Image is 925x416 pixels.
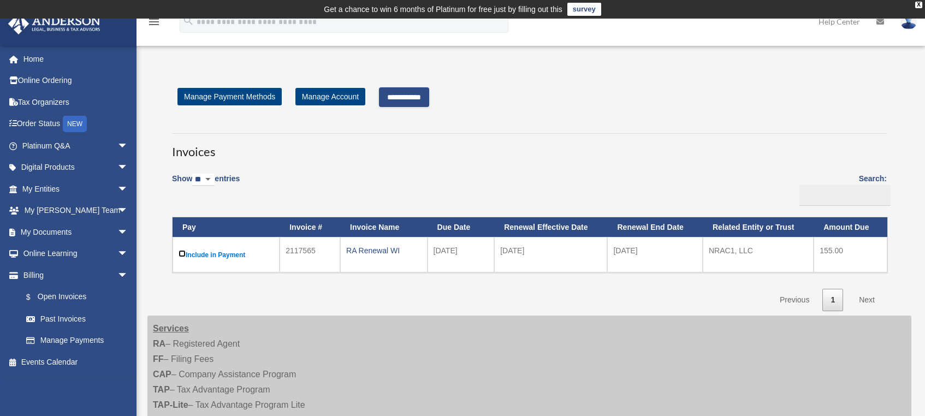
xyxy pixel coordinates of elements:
i: search [182,15,194,27]
td: 155.00 [814,237,887,272]
th: Invoice #: activate to sort column ascending [280,217,340,237]
a: Past Invoices [15,308,139,330]
span: arrow_drop_down [117,243,139,265]
a: Platinum Q&Aarrow_drop_down [8,135,145,157]
div: NEW [63,116,87,132]
img: User Pic [900,14,917,29]
th: Related Entity or Trust: activate to sort column ascending [703,217,814,237]
a: menu [147,19,161,28]
a: 1 [822,289,843,311]
select: Showentries [192,174,215,186]
a: My Documentsarrow_drop_down [8,221,145,243]
th: Amount Due: activate to sort column ascending [814,217,887,237]
th: Invoice Name: activate to sort column ascending [340,217,428,237]
input: Include in Payment [179,250,186,257]
td: [DATE] [607,237,702,272]
a: My [PERSON_NAME] Teamarrow_drop_down [8,200,145,222]
a: Online Learningarrow_drop_down [8,243,145,265]
strong: CAP [153,370,171,379]
span: arrow_drop_down [117,264,139,287]
th: Pay: activate to sort column descending [173,217,280,237]
div: Get a chance to win 6 months of Platinum for free just by filling out this [324,3,562,16]
a: Next [851,289,883,311]
label: Show entries [172,172,240,197]
strong: RA [153,339,165,348]
i: menu [147,15,161,28]
strong: TAP-Lite [153,400,188,409]
label: Include in Payment [179,248,274,262]
span: arrow_drop_down [117,200,139,222]
span: $ [32,290,38,304]
a: Previous [772,289,817,311]
a: My Entitiesarrow_drop_down [8,178,145,200]
td: [DATE] [428,237,495,272]
a: Digital Productsarrow_drop_down [8,157,145,179]
a: Home [8,48,145,70]
div: close [915,2,922,8]
td: NRAC1, LLC [703,237,814,272]
strong: TAP [153,385,170,394]
th: Renewal Effective Date: activate to sort column ascending [494,217,607,237]
h3: Invoices [172,133,887,161]
label: Search: [796,172,887,206]
th: Renewal End Date: activate to sort column ascending [607,217,702,237]
span: arrow_drop_down [117,157,139,179]
span: arrow_drop_down [117,221,139,243]
strong: Services [153,324,189,333]
input: Search: [799,185,891,206]
a: Tax Organizers [8,91,145,113]
a: survey [567,3,601,16]
a: Order StatusNEW [8,113,145,135]
a: Manage Account [295,88,365,105]
div: RA Renewal WI [346,243,422,258]
th: Due Date: activate to sort column ascending [428,217,495,237]
a: Online Ordering [8,70,145,92]
a: Manage Payments [15,330,139,352]
span: arrow_drop_down [117,178,139,200]
strong: FF [153,354,164,364]
span: arrow_drop_down [117,135,139,157]
a: Manage Payment Methods [177,88,282,105]
a: Billingarrow_drop_down [8,264,139,286]
img: Anderson Advisors Platinum Portal [5,13,104,34]
td: 2117565 [280,237,340,272]
a: $Open Invoices [15,286,134,308]
a: Events Calendar [8,351,145,373]
td: [DATE] [494,237,607,272]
